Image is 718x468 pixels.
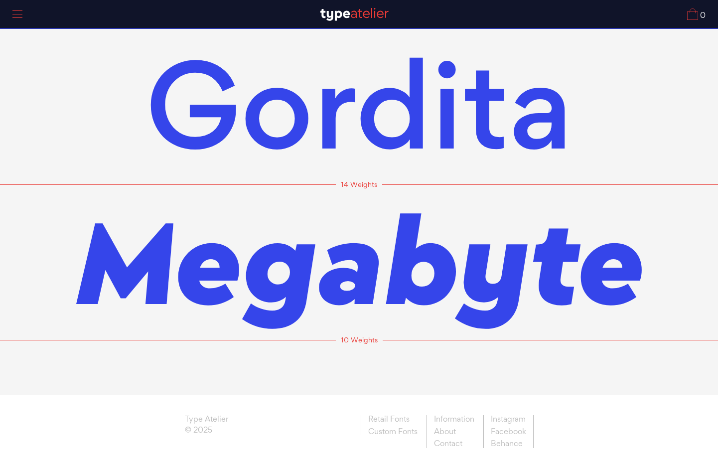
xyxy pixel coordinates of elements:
a: Gordita [145,42,573,171]
span: Gordita [145,22,573,190]
a: Megabyte [75,197,643,327]
img: Cart_Icon.svg [687,8,698,20]
a: Behance [483,438,534,448]
a: Facebook [483,426,534,438]
a: Contact [427,438,481,448]
img: TA_Logo.svg [320,8,389,21]
a: 0 [687,8,706,20]
span: Megabyte [75,183,643,341]
a: Information [427,415,481,426]
a: Instagram [483,415,534,426]
span: © 2025 [185,426,228,437]
a: Type Atelier [185,415,228,426]
span: 0 [698,11,706,20]
a: About [427,426,481,438]
a: Retail Fonts [361,415,425,426]
a: Custom Fonts [361,426,425,436]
